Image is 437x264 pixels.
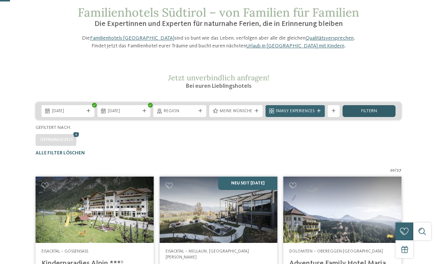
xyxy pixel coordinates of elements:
[36,177,154,243] img: Kinderparadies Alpin ***ˢ
[78,34,359,49] p: Die sind so bunt wie das Leben, verfolgen aber alle die gleichen . Findet jetzt das Familienhotel...
[186,83,251,89] span: Bei euren Lieblingshotels
[390,168,395,174] span: 20
[94,20,343,28] span: Die Expertinnen und Experten für naturnahe Ferien, die in Erinnerung bleiben
[36,125,71,130] span: Gefiltert nach:
[108,108,140,114] span: [DATE]
[41,249,88,254] span: Eisacktal – Gossensass
[36,151,85,156] span: Alle Filter löschen
[397,168,401,174] span: 27
[220,108,252,114] span: Meine Wünsche
[168,73,269,82] span: Jetzt unverbindlich anfragen!
[166,249,249,260] span: Eisacktal – Mellaun, [GEOGRAPHIC_DATA][PERSON_NAME]
[289,249,383,254] span: Dolomiten – Obereggen-[GEOGRAPHIC_DATA]
[276,108,314,114] span: Family Experiences
[90,36,174,41] a: Familienhotels [GEOGRAPHIC_DATA]
[40,137,73,142] span: Öffnungszeit
[283,177,401,243] img: Adventure Family Hotel Maria ****
[78,5,359,20] span: Familienhotels Südtirol – von Familien für Familien
[164,108,196,114] span: Region
[395,168,397,174] span: /
[52,108,84,114] span: [DATE]
[160,177,278,243] img: Familienhotels gesucht? Hier findet ihr die besten!
[306,36,354,41] a: Qualitätsversprechen
[361,109,377,114] span: filtern
[246,43,344,49] a: Urlaub in [GEOGRAPHIC_DATA] mit Kindern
